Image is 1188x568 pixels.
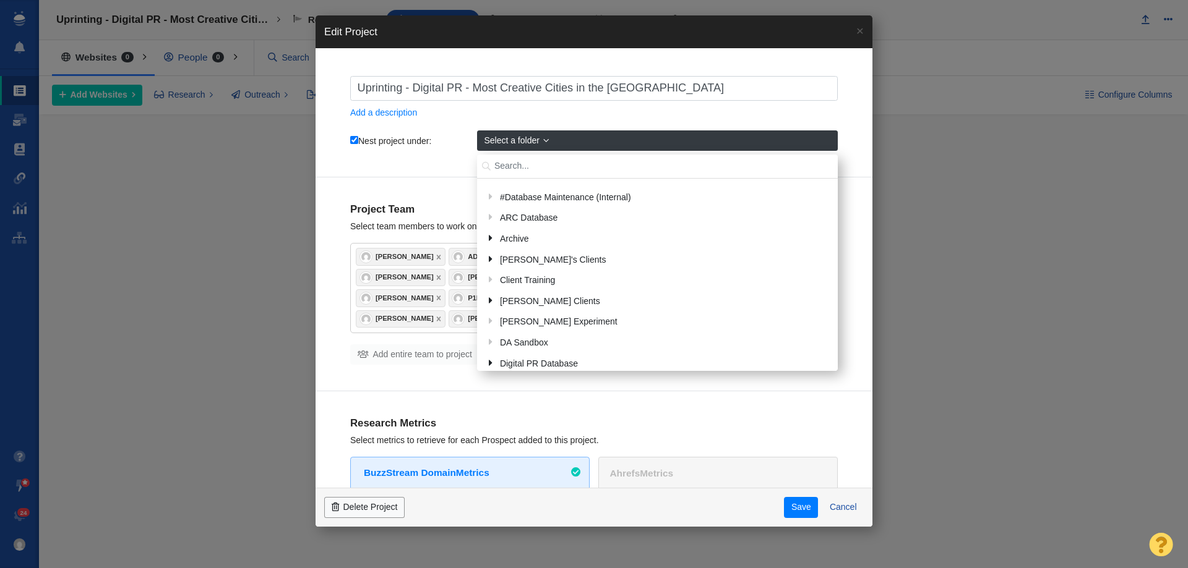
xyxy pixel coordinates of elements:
[324,24,377,40] h4: Edit Project
[784,497,818,518] button: Save
[468,274,526,281] div: [PERSON_NAME]
[454,273,463,282] img: d478f18cf59100fc7fb393b65de463c2
[454,252,463,261] img: 11a9b8c779f57ca999ffce8f8ad022bf
[496,188,831,207] div: #Database Maintenance (Internal)
[496,229,831,248] div: Archive
[822,497,864,518] button: Cancel
[350,417,838,430] h4: Research Metrics
[376,253,434,260] div: [PERSON_NAME]
[350,221,838,232] div: Select team members to work on this project
[350,76,838,101] input: Project Name
[350,135,431,146] label: Nest project under:
[350,203,838,216] h4: Project Team
[364,467,567,478] h6: BuzzStream Domain Metrics
[477,155,838,179] input: Search...
[496,292,831,311] div: [PERSON_NAME] Clients
[496,250,831,269] div: [PERSON_NAME]'s Clients
[373,348,472,361] span: Add entire team to project
[496,354,831,373] div: Digital PR Database
[468,315,526,322] div: [PERSON_NAME]
[350,136,358,144] input: Nest project under:
[610,468,829,479] h6: Ahrefs Metrics
[324,497,405,518] button: Delete Project
[350,108,417,117] a: Add a description
[361,273,371,282] img: fd22f7e66fffb527e0485d027231f14a
[361,294,371,303] img: 4d4450a2c5952a6e56f006464818e682
[376,274,434,281] div: [PERSON_NAME]
[454,294,463,303] img: e993f40ed236f6fe77e44067b7a36b31
[468,295,532,302] div: P1P Contractor
[350,434,838,446] div: Select metrics to retrieve for each Prospect added to this project.
[454,315,463,324] img: 0a657928374d280f0cbdf2a1688580e1
[468,253,527,260] div: Admin Account
[496,209,831,228] div: ARC Database
[361,315,371,324] img: 8a21b1a12a7554901d364e890baed237
[496,313,831,332] div: [PERSON_NAME] Experiment
[361,252,371,261] img: c9363fb76f5993e53bff3b340d5c230a
[484,134,540,147] span: Select a folder
[496,333,831,352] div: DA Sandbox
[376,295,434,302] div: [PERSON_NAME]
[848,15,872,46] button: ×
[376,315,434,322] div: [PERSON_NAME]
[496,271,831,290] div: Client Training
